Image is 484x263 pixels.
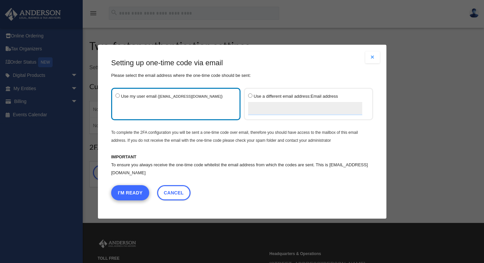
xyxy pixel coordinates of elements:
[365,51,380,63] button: Close modal
[111,71,373,79] p: Please select the email address where the one-time code should be sent:
[121,93,222,98] span: Use my user email ( )
[111,185,149,200] button: I'm Ready
[248,102,362,115] input: Use a different email address:Email address
[111,128,373,144] p: To complete the 2FA configuration you will be sent a one-time code over email, therefore you shou...
[253,93,310,98] span: Use a different email address:
[111,161,373,177] p: To ensure you always receive the one-time code whitelist the email address from which the codes a...
[115,93,120,97] input: Use my user email ([EMAIL_ADDRESS][DOMAIN_NAME])
[248,92,362,116] label: Email address
[248,93,252,97] input: Use a different email address:Email address
[159,94,221,98] small: [EMAIL_ADDRESS][DOMAIN_NAME]
[111,154,136,159] b: IMPORTANT
[157,185,190,200] a: Cancel
[111,58,373,68] h3: Setting up one-time code via email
